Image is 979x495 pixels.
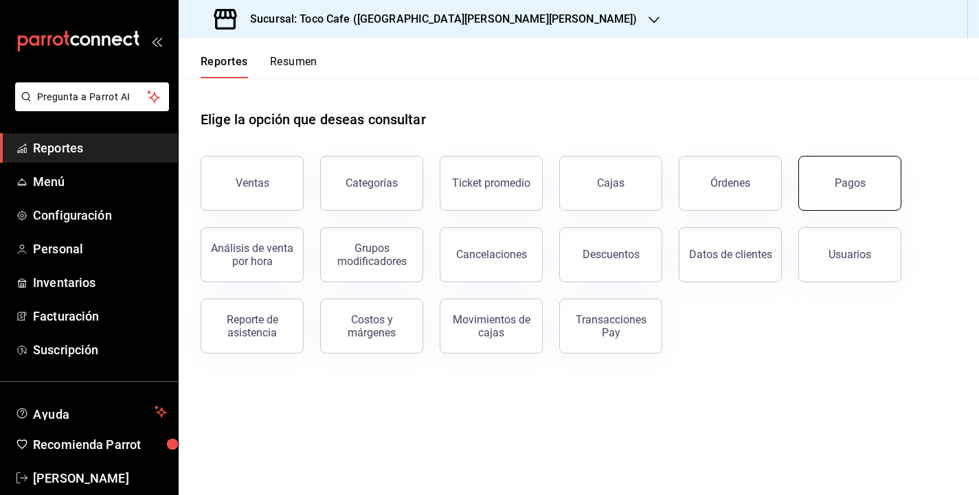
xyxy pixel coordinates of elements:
[151,36,162,47] button: open_drawer_menu
[689,248,772,261] div: Datos de clientes
[452,176,530,189] div: Ticket promedio
[568,313,653,339] div: Transacciones Pay
[798,156,901,211] button: Pagos
[829,248,871,261] div: Usuarios
[329,313,414,339] div: Costos y márgenes
[440,227,543,282] button: Cancelaciones
[33,139,167,157] span: Reportes
[201,299,304,354] button: Reporte de asistencia
[201,156,304,211] button: Ventas
[440,299,543,354] button: Movimientos de cajas
[449,313,534,339] div: Movimientos de cajas
[597,176,624,189] div: Cajas
[33,404,149,420] span: Ayuda
[679,227,782,282] button: Datos de clientes
[201,227,304,282] button: Análisis de venta por hora
[239,11,638,27] h3: Sucursal: Toco Cafe ([GEOGRAPHIC_DATA][PERSON_NAME][PERSON_NAME])
[33,435,167,454] span: Recomienda Parrot
[583,248,640,261] div: Descuentos
[210,242,295,268] div: Análisis de venta por hora
[559,156,662,211] button: Cajas
[201,55,248,78] button: Reportes
[33,172,167,191] span: Menú
[201,55,317,78] div: navigation tabs
[835,176,866,189] div: Pagos
[33,206,167,225] span: Configuración
[33,469,167,487] span: [PERSON_NAME]
[33,341,167,359] span: Suscripción
[320,227,423,282] button: Grupos modificadores
[320,299,423,354] button: Costos y márgenes
[320,156,423,211] button: Categorías
[270,55,317,78] button: Resumen
[15,82,169,111] button: Pregunta a Parrot AI
[679,156,782,211] button: Órdenes
[33,307,167,325] span: Facturación
[559,299,662,354] button: Transacciones Pay
[456,248,527,261] div: Cancelaciones
[210,313,295,339] div: Reporte de asistencia
[37,90,148,104] span: Pregunta a Parrot AI
[329,242,414,268] div: Grupos modificadores
[559,227,662,282] button: Descuentos
[33,240,167,258] span: Personal
[201,109,426,130] h1: Elige la opción que deseas consultar
[33,273,167,292] span: Inventarios
[710,176,750,189] div: Órdenes
[346,176,398,189] div: Categorías
[798,227,901,282] button: Usuarios
[236,176,269,189] div: Ventas
[440,156,543,211] button: Ticket promedio
[10,100,169,114] a: Pregunta a Parrot AI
